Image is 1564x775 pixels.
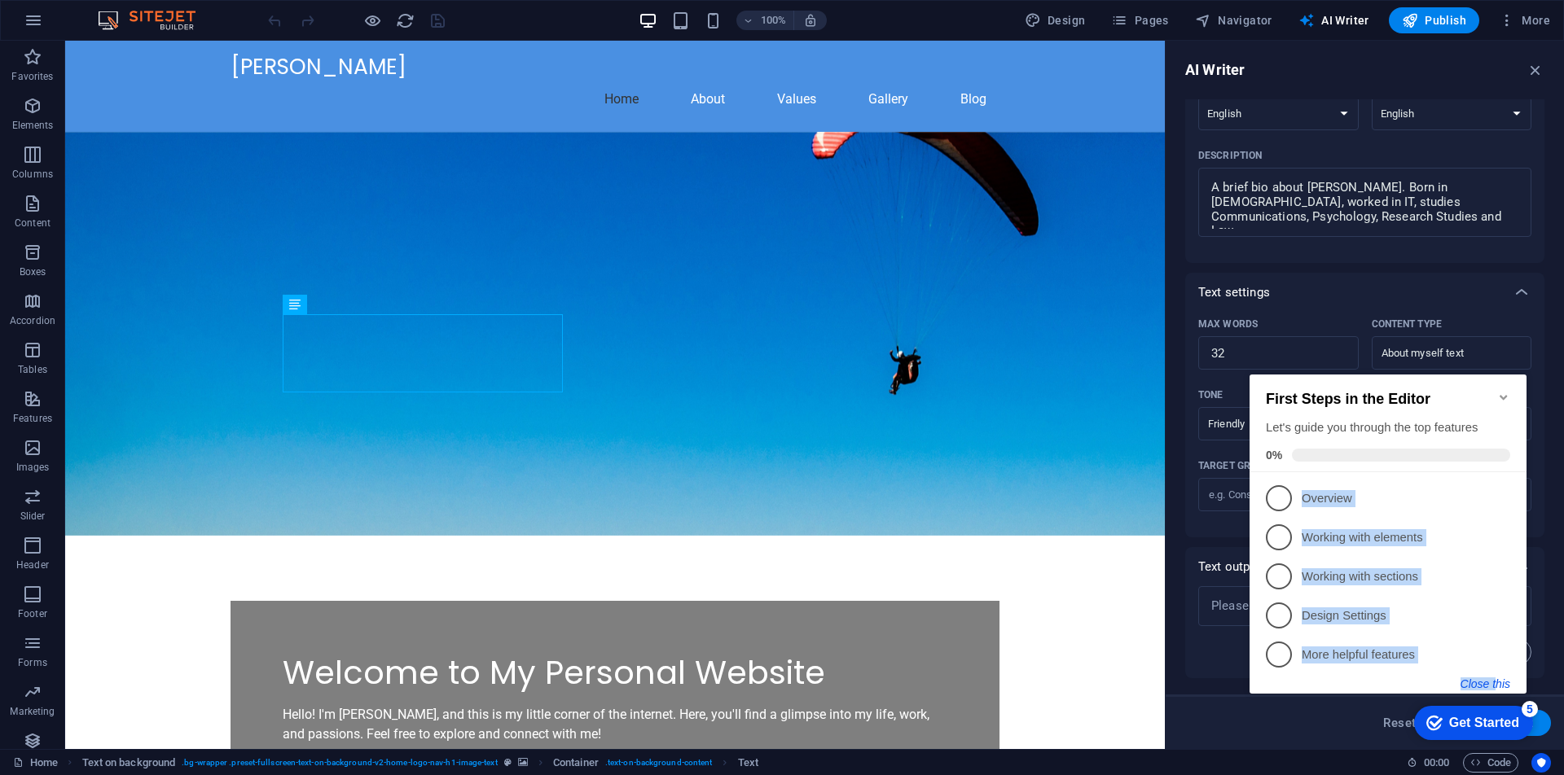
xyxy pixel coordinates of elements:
[605,753,713,773] span: . text-on-background-content
[171,354,290,388] div: Get Started 5 items remaining, 0% complete
[1424,753,1449,773] span: 00 00
[7,166,283,205] li: Working with elements
[7,244,283,283] li: Design Settings
[1185,273,1544,312] div: Text settings
[395,11,415,30] button: reload
[7,205,283,244] li: Working with sections
[1206,176,1523,229] textarea: Description
[1377,341,1500,365] input: Content typeClear
[10,705,55,718] p: Marketing
[1463,753,1518,773] button: Code
[13,753,58,773] a: Click to cancel selection. Double-click to open Pages
[1203,412,1327,436] input: ToneClear
[1198,482,1359,508] input: Target group
[59,295,254,312] p: More helpful features
[1198,337,1359,370] input: Max words
[12,119,54,132] p: Elements
[59,217,254,234] p: Working with sections
[362,11,382,30] button: Click here to leave preview mode and continue editing
[18,656,47,669] p: Forms
[7,283,283,322] li: More helpful features
[7,127,283,166] li: Overview
[11,70,53,83] p: Favorites
[1372,97,1532,130] select: Output language
[736,11,794,30] button: 100%
[18,607,47,620] p: Footer
[10,314,55,327] p: Accordion
[1198,558,1261,575] p: Text output
[82,753,758,773] nav: breadcrumb
[1188,7,1279,33] button: Navigator
[1435,756,1438,768] span: :
[82,753,176,773] span: Click to select. Double-click to edit
[553,753,599,773] span: Click to select. Double-click to edit
[59,177,254,195] p: Working with elements
[1372,317,1442,331] p: Content type
[1025,12,1086,28] span: Design
[1195,12,1272,28] span: Navigator
[20,510,46,523] p: Slider
[279,349,295,366] div: 5
[518,758,528,767] i: This element contains a background
[1185,586,1544,678] div: Text output
[738,753,758,773] span: Click to select. Double-click to edit
[20,265,46,278] p: Boxes
[13,412,52,425] p: Features
[1492,7,1557,33] button: More
[1198,284,1270,300] p: Text settings
[16,558,49,571] p: Header
[254,39,267,52] div: Minimize checklist
[217,326,267,339] button: Close this
[23,97,49,110] span: 0%
[1185,312,1544,537] div: Text settings
[23,39,267,56] h2: First Steps in the Editor
[1198,459,1270,472] p: Target group
[59,138,254,155] p: Overview
[206,364,276,379] div: Get Started
[1018,7,1092,33] div: Design (Ctrl+Alt+Y)
[1499,12,1550,28] span: More
[16,461,50,474] p: Images
[396,11,415,30] i: Reload page
[1402,12,1466,28] span: Publish
[1389,7,1479,33] button: Publish
[1298,12,1369,28] span: AI Writer
[1018,7,1092,33] button: Design
[1105,7,1175,33] button: Pages
[12,168,53,181] p: Columns
[1407,753,1450,773] h6: Session time
[23,68,267,85] div: Let's guide you through the top features
[1185,547,1544,586] div: Text output
[18,363,47,376] p: Tables
[1531,753,1551,773] button: Usercentrics
[1198,317,1258,331] p: Max words
[182,753,497,773] span: . bg-wrapper .preset-fullscreen-text-on-background-v2-home-logo-nav-h1-image-text
[1198,388,1223,401] p: Tone
[59,256,254,273] p: Design Settings
[94,11,216,30] img: Editor Logo
[1185,60,1245,80] h6: AI Writer
[1198,149,1262,162] p: Description
[1292,7,1376,33] button: AI Writer
[1470,753,1511,773] span: Code
[761,11,787,30] h6: 100%
[504,758,512,767] i: This element is a customizable preset
[1198,97,1359,130] select: Input language
[1111,12,1168,28] span: Pages
[803,13,818,28] i: On resize automatically adjust zoom level to fit chosen device.
[15,217,51,230] p: Content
